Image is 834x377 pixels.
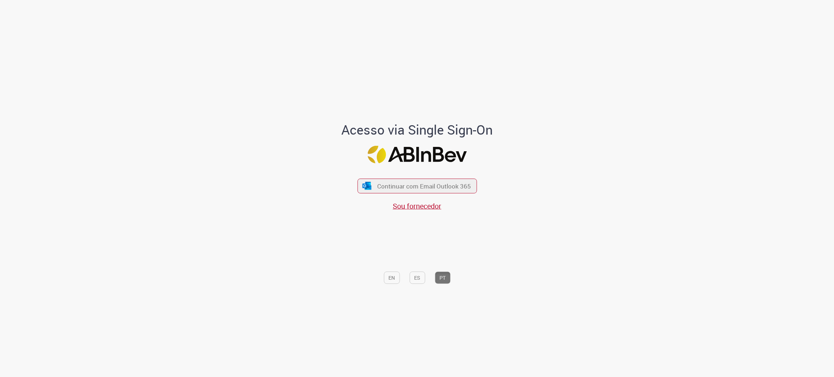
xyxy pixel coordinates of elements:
a: Sou fornecedor [393,201,441,211]
button: PT [435,272,450,284]
button: EN [384,272,400,284]
img: Logo ABInBev [367,146,467,164]
img: ícone Azure/Microsoft 360 [362,182,372,190]
button: ícone Azure/Microsoft 360 Continuar com Email Outlook 365 [357,178,477,193]
span: Continuar com Email Outlook 365 [377,182,471,190]
button: ES [409,272,425,284]
h1: Acesso via Single Sign-On [317,123,518,137]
